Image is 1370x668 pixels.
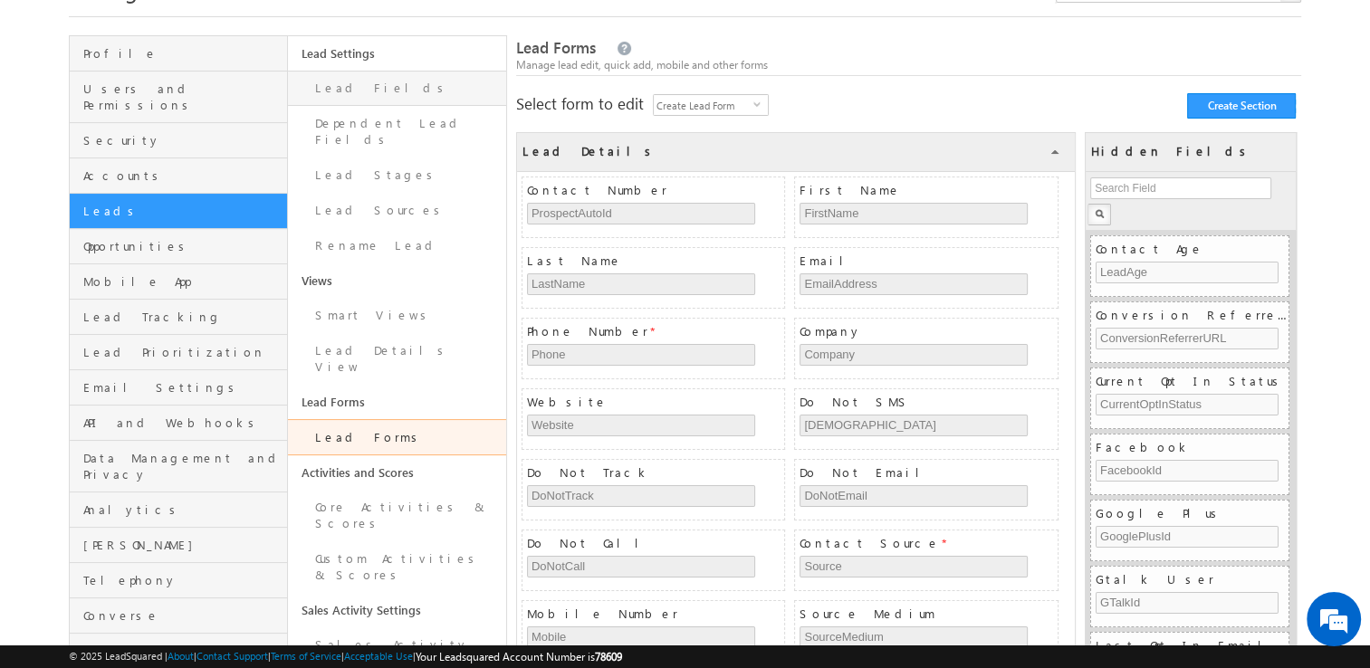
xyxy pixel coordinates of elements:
[70,123,287,158] a: Security
[800,535,1057,551] span: Contact Source
[288,333,506,385] a: Lead Details View
[1187,93,1296,119] button: Create Section
[527,323,784,339] span: Phone Number
[288,106,506,157] a: Dependent Lead Fields
[516,57,1302,73] div: Manage lead edit, quick add, mobile and other forms
[1050,147,1061,157] a: COLLAPSE
[527,606,784,622] span: Mobile Number
[800,464,1057,481] span: Do Not Email
[83,607,283,624] span: Converse
[800,323,1057,339] span: Company
[70,194,287,229] a: Leads
[288,541,506,593] a: Custom Activities & Scores
[83,45,283,62] span: Profile
[1096,307,1289,323] span: Conversion Referrer URL
[83,81,283,113] span: Users and Permissions
[196,650,268,662] a: Contact Support
[83,344,283,360] span: Lead Prioritization
[527,535,784,551] span: Do Not Call
[70,598,287,634] a: Converse
[70,335,287,370] a: Lead Prioritization
[800,606,1057,622] span: Source Medium
[654,95,753,115] span: Create Lead Form
[70,528,287,563] a: [PERSON_NAME]
[83,572,283,588] span: Telephony
[516,94,769,112] div: Select form to edit
[83,273,283,290] span: Mobile App
[288,263,506,298] a: Views
[1095,209,1104,218] img: Search
[1096,637,1289,654] span: Last Opt In Email Sent Date
[527,464,784,481] span: Do Not Track
[1096,505,1289,521] span: Google Plus
[1091,138,1252,159] div: Hidden Fields
[527,394,784,410] span: Website
[70,36,287,72] a: Profile
[288,36,506,71] a: Lead Settings
[83,203,283,219] span: Leads
[70,370,287,406] a: Email Settings
[70,300,287,335] a: Lead Tracking
[288,455,506,490] a: Activities and Scores
[83,309,283,325] span: Lead Tracking
[288,298,506,333] a: Smart Views
[1096,373,1289,389] span: Current Opt In Status
[288,419,506,455] a: Lead Forms
[69,648,622,665] span: © 2025 LeadSquared | | | | |
[516,37,596,58] span: Lead Forms
[70,158,287,194] a: Accounts
[288,193,506,228] a: Lead Sources
[595,650,622,663] span: 78609
[753,100,768,108] span: select
[344,650,413,662] a: Acceptable Use
[70,492,287,528] a: Analytics
[288,228,506,263] a: Rename Lead
[168,650,194,662] a: About
[800,253,1057,269] span: Email
[800,394,1057,410] span: Do Not SMS
[1090,177,1271,199] input: Search Field
[527,182,784,198] span: Contact Number
[1096,439,1289,455] span: Facebook
[288,385,506,419] a: Lead Forms
[83,167,283,184] span: Accounts
[70,441,287,492] a: Data Management and Privacy
[83,238,283,254] span: Opportunities
[70,72,287,123] a: Users and Permissions
[70,264,287,300] a: Mobile App
[83,537,283,553] span: [PERSON_NAME]
[70,563,287,598] a: Telephony
[800,182,1057,198] span: First Name
[527,253,784,269] span: Last Name
[70,229,287,264] a: Opportunities
[416,650,622,663] span: Your Leadsquared Account Number is
[1096,571,1289,587] span: Gtalk User
[83,450,283,482] span: Data Management and Privacy
[83,415,283,431] span: API and Webhooks
[271,650,341,662] a: Terms of Service
[288,71,506,106] a: Lead Fields
[70,406,287,441] a: API and Webhooks
[288,593,506,627] a: Sales Activity Settings
[83,501,283,518] span: Analytics
[83,132,283,148] span: Security
[288,490,506,541] a: Core Activities & Scores
[1096,241,1289,257] span: Contact Age
[83,379,283,396] span: Email Settings
[522,138,657,159] div: Lead Details
[288,157,506,193] a: Lead Stages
